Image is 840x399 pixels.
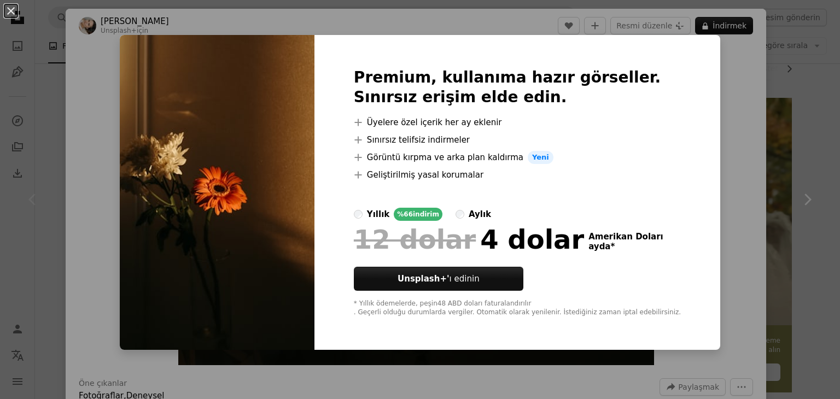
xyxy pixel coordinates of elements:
[480,224,584,255] font: 4 dolar
[367,209,389,219] font: yıllık
[120,35,314,350] img: premium_photo-1724412015481-7f869a7642cc
[450,274,480,284] font: ı edinin
[397,210,413,218] font: %66
[413,210,439,218] font: indirim
[367,170,483,180] font: Geliştirilmiş yasal korumalar
[367,152,523,162] font: Görüntü kırpma ve arka plan kaldırma
[437,300,532,307] font: 48 ABD doları faturalandırılır
[588,242,610,251] font: ayda
[354,210,363,219] input: yıllık%66indirim
[354,88,567,106] font: Sınırsız erişim elde edin.
[354,224,476,255] font: 12 dolar
[367,118,502,127] font: Üyelere özel içerik her ay eklenir
[354,68,661,86] font: Premium, kullanıma hazır görseller.
[456,210,464,219] input: aylık
[469,209,491,219] font: aylık
[367,135,470,145] font: Sınırsız telifsiz indirmeler
[588,232,663,242] font: Amerikan Doları
[354,267,523,291] button: Unsplash+'ı edinin
[398,274,450,284] font: Unsplash+'
[532,153,549,161] font: Yeni
[354,300,437,307] font: * Yıllık ödemelerde, peşin
[354,308,681,316] font: . Geçerli olduğu durumlarda vergiler. Otomatik olarak yenilenir. İstediğiniz zaman iptal edebilir...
